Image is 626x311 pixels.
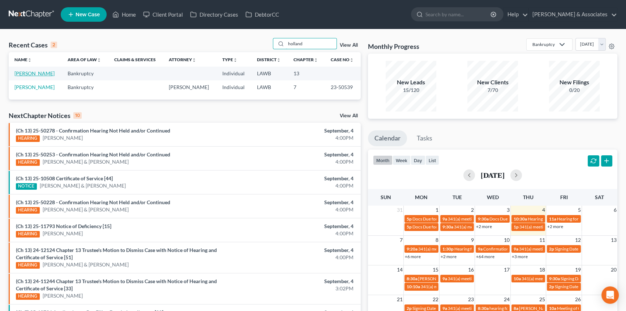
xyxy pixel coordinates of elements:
span: 341(a) meeting for [PERSON_NAME] [454,224,524,230]
span: 8:30a [478,306,489,311]
div: Recent Cases [9,41,57,49]
span: 341(a) meeting for [PERSON_NAME] & [PERSON_NAME] Northern-[PERSON_NAME] [421,284,583,289]
span: 9a [478,246,483,252]
div: 4:00PM [246,182,353,189]
span: 7 [399,236,403,244]
span: Sun [381,194,391,200]
i: unfold_more [233,58,237,62]
span: Confirmation hearing for [PERSON_NAME] [483,246,565,252]
span: 17 [503,265,510,274]
span: 15 [432,265,439,274]
div: September, 4 [246,278,353,285]
span: 2p [549,246,554,252]
td: Bankruptcy [62,80,108,94]
a: View All [340,113,358,118]
span: 10a [549,306,556,311]
div: NextChapter Notices [9,111,82,120]
a: Chapterunfold_more [293,57,318,62]
button: month [373,155,393,165]
a: +2 more [547,224,563,229]
td: 13 [288,67,325,80]
span: 341(a) meeting for [PERSON_NAME] [448,276,518,281]
a: [PERSON_NAME] [43,292,83,299]
span: 1p [514,224,519,230]
a: Area of Lawunfold_more [68,57,101,62]
span: 6 [613,206,617,214]
a: (Ch 13) 25-10508 Certificate of Service [44] [16,175,113,181]
span: 341(a) meeting for [PERSON_NAME] [522,276,591,281]
span: 3 [506,206,510,214]
div: HEARING [16,293,40,300]
div: New Leads [386,78,436,87]
a: (Ch 13) 25-50228 - Confirmation Hearing Not Held and/or Continued [16,199,170,205]
span: 9:30a [442,224,453,230]
span: 25 [539,295,546,304]
span: 341(a) meeting for [PERSON_NAME] [PERSON_NAME] [519,224,624,230]
span: 10:30a [514,216,527,222]
button: list [425,155,439,165]
div: 10 [73,112,82,119]
div: Open Intercom Messenger [601,286,619,304]
a: Case Nounfold_more [331,57,354,62]
a: Attorneyunfold_more [169,57,196,62]
span: Hearing for [PERSON_NAME] [528,216,584,222]
div: NOTICE [16,183,37,190]
span: 9 [470,236,475,244]
div: 4:00PM [246,134,353,142]
span: 9a [514,246,518,252]
span: 23 [467,295,475,304]
a: [PERSON_NAME] [14,84,55,90]
div: September, 4 [246,247,353,254]
div: 0/20 [549,87,600,94]
span: Hearing for [PERSON_NAME] [557,216,613,222]
span: 19 [574,265,582,274]
span: Tue [452,194,462,200]
a: +6 more [405,254,421,259]
i: unfold_more [314,58,318,62]
span: Sat [595,194,604,200]
div: 7/70 [467,87,518,94]
span: Mon [415,194,428,200]
td: LAWB [251,80,288,94]
a: Typeunfold_more [222,57,237,62]
span: Hearing for [PERSON_NAME] [454,246,511,252]
i: unfold_more [27,58,32,62]
a: (Ch 13) 25-50253 - Confirmation Hearing Not Held and/or Continued [16,151,170,157]
div: HEARING [16,262,40,269]
a: [PERSON_NAME] & [PERSON_NAME] [43,206,129,213]
div: 15/120 [386,87,436,94]
i: unfold_more [350,58,354,62]
div: September, 4 [246,199,353,206]
th: Claims & Services [108,52,163,67]
h2: [DATE] [481,171,505,179]
td: Bankruptcy [62,67,108,80]
td: 7 [288,80,325,94]
span: 9a [442,306,447,311]
button: week [393,155,411,165]
span: [PERSON_NAME] - Criminal [519,306,572,311]
span: 5p [407,216,412,222]
span: 21 [396,295,403,304]
span: 9a [442,216,447,222]
span: 9a [442,276,447,281]
div: HEARING [16,135,40,142]
div: September, 4 [246,127,353,134]
span: 13 [610,236,617,244]
a: Tasks [410,130,439,146]
a: [PERSON_NAME] [14,70,55,76]
span: 4 [541,206,546,214]
a: (Ch 13) 24-11244 Chapter 13 Trustee's Motion to Dismiss Case with Notice of Hearing and Certifica... [16,278,217,291]
span: 341(a) meeting for [PERSON_NAME] [448,216,518,222]
div: 4:00PM [246,206,353,213]
input: Search by name... [425,8,492,21]
span: 5p [407,224,412,230]
div: 3:02PM [246,285,353,292]
span: [PERSON_NAME] [418,276,452,281]
span: 1:30p [442,246,454,252]
a: [PERSON_NAME] & [PERSON_NAME] [43,158,129,165]
a: Directory Cases [186,8,242,21]
span: 26 [574,295,582,304]
a: Nameunfold_more [14,57,32,62]
span: 341(a) meeting for [PERSON_NAME] [448,306,518,311]
a: Help [504,8,528,21]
